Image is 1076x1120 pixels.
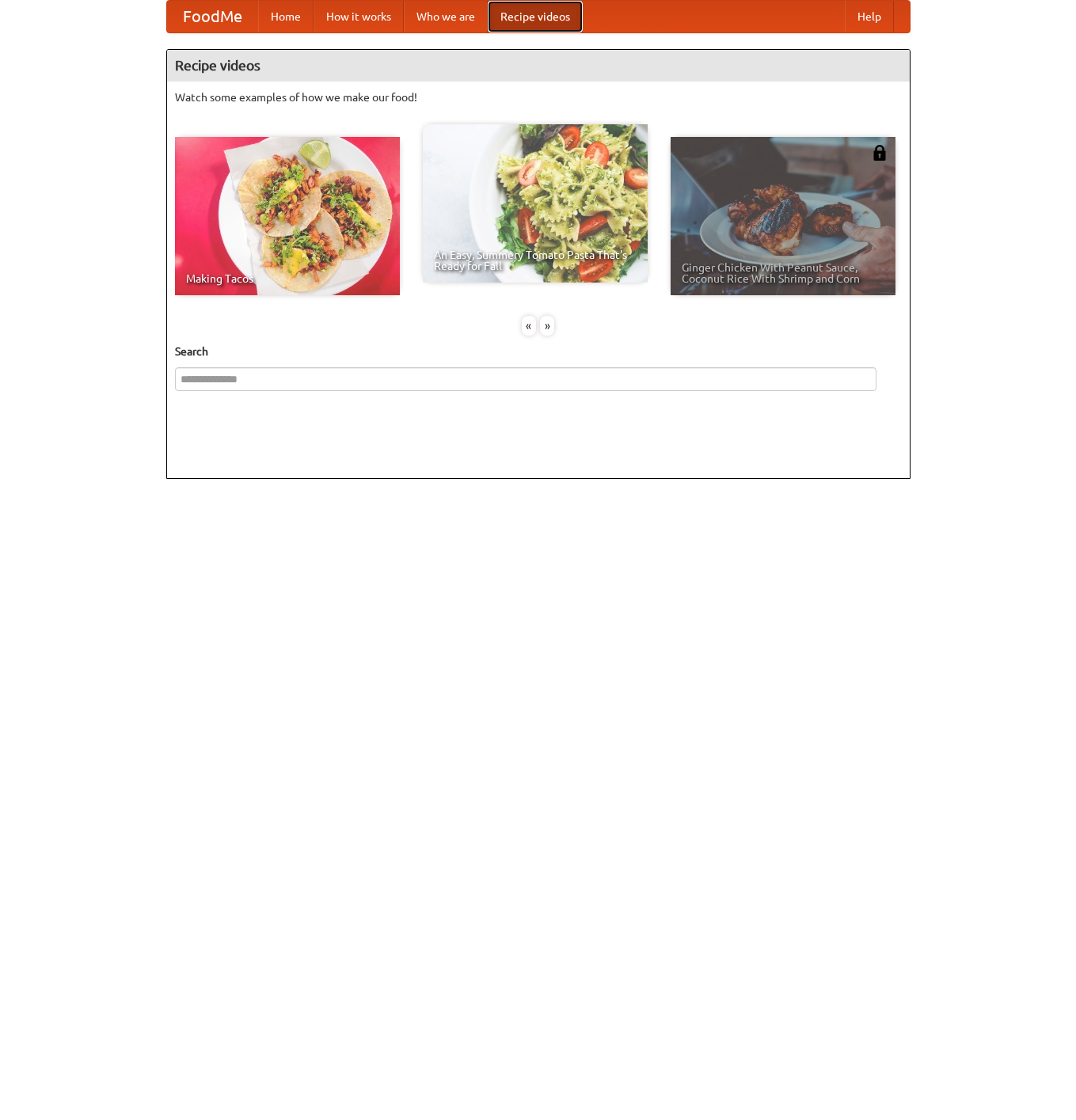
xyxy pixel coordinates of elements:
a: How it works [314,1,404,32]
a: Who we are [404,1,488,32]
a: Recipe videos [488,1,583,32]
a: Help [845,1,894,32]
div: « [522,316,536,336]
img: 483408.png [872,145,888,161]
a: An Easy, Summery Tomato Pasta That's Ready for Fall [423,124,648,283]
a: FoodMe [167,1,258,32]
p: Watch some examples of how we make our food! [175,89,902,105]
div: » [540,316,554,336]
span: An Easy, Summery Tomato Pasta That's Ready for Fall [434,249,637,271]
a: Home [258,1,314,32]
h4: Recipe videos [167,50,910,82]
a: Making Tacos [175,137,400,295]
h5: Search [175,344,902,359]
span: Making Tacos [186,273,389,284]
